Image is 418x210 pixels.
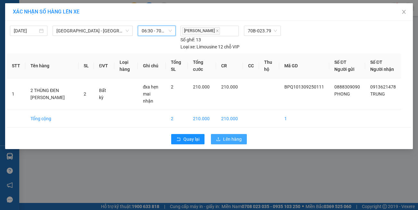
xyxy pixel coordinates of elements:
td: Bất kỳ [94,78,114,110]
span: close [216,29,219,32]
th: CC [243,54,259,78]
th: Mã GD [279,54,329,78]
button: Close [395,3,413,21]
span: 0888309090 [334,84,360,89]
span: Loại xe: [180,43,196,50]
span: BPQ101309250111 [284,84,324,89]
span: Số ĐT [370,60,382,65]
span: 210.000 [221,84,238,89]
button: uploadLên hàng [211,134,247,144]
span: 210.000 [193,84,210,89]
th: Tổng cước [188,54,216,78]
th: Ghi chú [138,54,166,78]
td: 1 [279,110,329,128]
span: Hồ Chí Minh - Tây Ninh (vip) [56,26,129,36]
span: 0913621478 [370,84,396,89]
button: rollbackQuay lại [171,134,205,144]
th: STT [7,54,25,78]
td: 2 [166,110,188,128]
th: Tổng SL [166,54,188,78]
div: Limousine 12 chỗ VIP [180,43,239,50]
span: rollback [176,137,181,142]
td: 1 [7,78,25,110]
td: 210.000 [188,110,216,128]
span: Số ghế: [180,36,195,43]
td: 2 THÙNG ĐEN [PERSON_NAME] [25,78,79,110]
span: close [401,9,406,14]
span: down [125,29,129,33]
span: Quay lại [183,136,199,143]
th: ĐVT [94,54,114,78]
span: PHONG [334,91,350,97]
th: Loại hàng [114,54,138,78]
span: upload [216,137,221,142]
span: 2 [171,84,173,89]
span: Số ĐT [334,60,347,65]
div: 13 [180,36,201,43]
span: đxa hẹn mai nhận [143,84,159,104]
input: 14/09/2025 [14,27,38,34]
th: CR [216,54,243,78]
th: SL [79,54,94,78]
th: Thu hộ [259,54,279,78]
th: Tên hàng [25,54,79,78]
span: Người nhận [370,67,394,72]
span: TRUNG [370,91,385,97]
span: Người gửi [334,67,355,72]
span: Lên hàng [223,136,242,143]
span: XÁC NHẬN SỐ HÀNG LÊN XE [13,9,79,15]
span: 2 [84,91,86,97]
td: 210.000 [216,110,243,128]
td: Tổng cộng [25,110,79,128]
span: 70B-023.79 [248,26,277,36]
span: [PERSON_NAME] [182,27,220,35]
span: 06:30 - 70B-023.79 [142,26,171,36]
